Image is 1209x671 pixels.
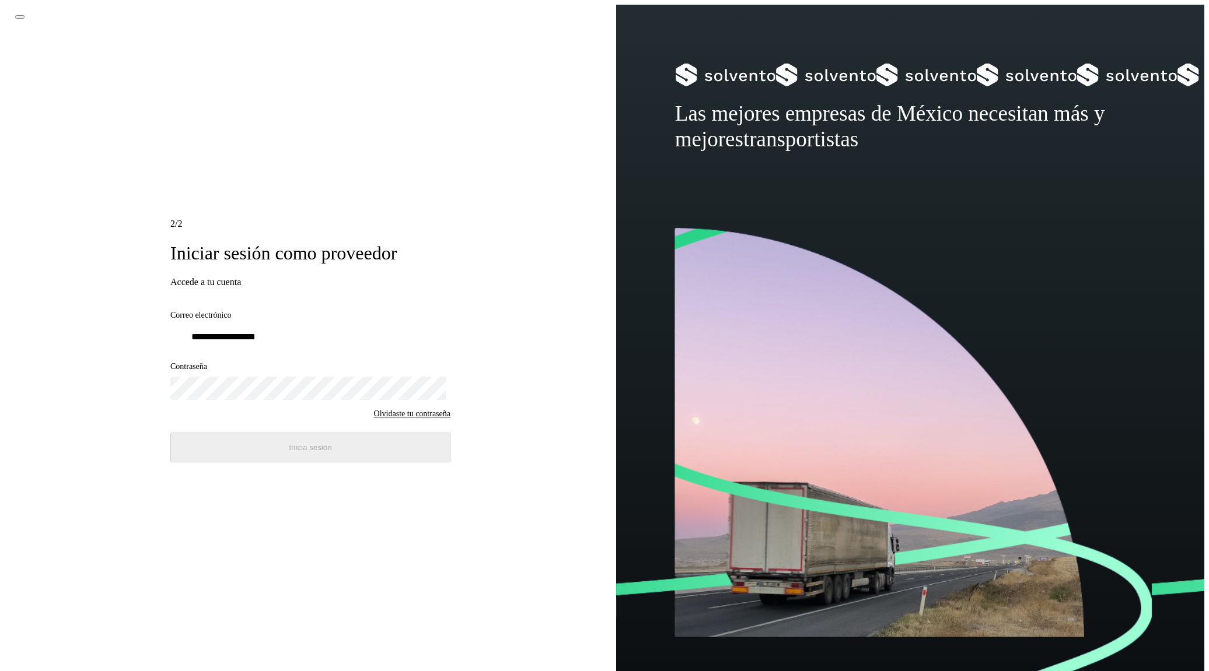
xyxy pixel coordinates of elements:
h3: Accede a tu cuenta [170,277,450,287]
label: Correo electrónico [170,311,450,321]
span: Inicia sesión [289,443,331,452]
a: Olvidaste tu contraseña [374,409,450,419]
label: Contraseña [170,362,450,372]
span: transportistas [743,127,858,151]
div: /2 [170,219,450,229]
h1: Iniciar sesión como proveedor [170,242,450,264]
button: Inicia sesión [170,433,450,462]
span: 2 [170,219,175,229]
